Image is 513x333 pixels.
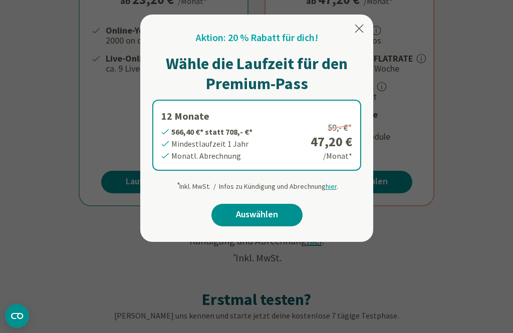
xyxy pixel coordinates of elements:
span: hier [326,182,337,191]
h1: Wähle die Laufzeit für den Premium-Pass [152,54,361,94]
button: CMP-Widget öffnen [5,304,29,328]
div: Inkl. MwSt. / Infos zu Kündigung und Abrechnung . [176,177,338,192]
h2: Aktion: 20 % Rabatt für dich! [196,31,318,46]
a: Auswählen [211,204,303,226]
